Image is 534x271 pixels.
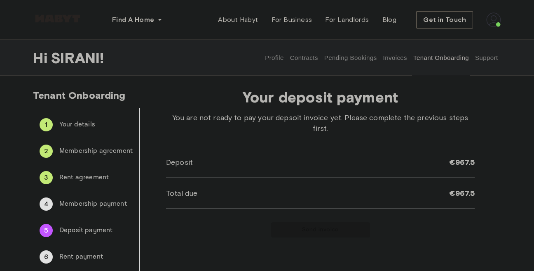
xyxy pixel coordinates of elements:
a: For Business [265,12,319,28]
span: Total due [166,188,197,199]
div: 4 [40,197,53,211]
a: For Landlords [319,12,375,28]
span: Your deposit payment [166,88,475,106]
div: 6Rent payment [33,247,139,267]
span: For Landlords [325,15,369,25]
span: For Business [272,15,312,25]
button: Get in Touch [416,11,473,29]
span: Deposit payment [59,226,133,235]
button: Support [474,40,499,76]
div: 5Deposit payment [33,221,139,240]
div: 1 [40,118,53,131]
button: Profile [264,40,285,76]
div: 3 [40,171,53,184]
img: avatar [486,12,501,27]
span: Membership agreement [59,146,133,156]
button: Pending Bookings [323,40,378,76]
div: 6 [40,250,53,264]
span: Rent payment [59,252,133,262]
div: 4Membership payment [33,194,139,214]
span: Hi [33,49,51,67]
span: About Habyt [218,15,258,25]
span: €967.5 [449,157,475,167]
span: Blog [382,15,397,25]
span: Get in Touch [423,15,466,25]
button: Contracts [289,40,319,76]
button: Tenant Onboarding [412,40,470,76]
span: Find A Home [112,15,154,25]
div: 2 [40,145,53,158]
img: Habyt [33,14,82,23]
div: user profile tabs [262,40,501,76]
button: Invoices [382,40,408,76]
span: SIRANI ! [51,49,104,67]
span: Your details [59,120,133,130]
span: Membership payment [59,199,133,209]
span: You are not ready to pay your depsoit invoice yet. Please complete the previous steps first. [166,112,475,134]
span: Deposit [166,157,193,168]
div: 1Your details [33,115,139,135]
button: Find A Home [105,12,169,28]
a: About Habyt [211,12,265,28]
div: 3Rent agreement [33,168,139,188]
div: 5 [40,224,53,237]
a: Blog [376,12,403,28]
div: 2Membership agreement [33,141,139,161]
span: Tenant Onboarding [33,89,126,101]
span: €967.5 [449,188,475,198]
span: Rent agreement [59,173,133,183]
